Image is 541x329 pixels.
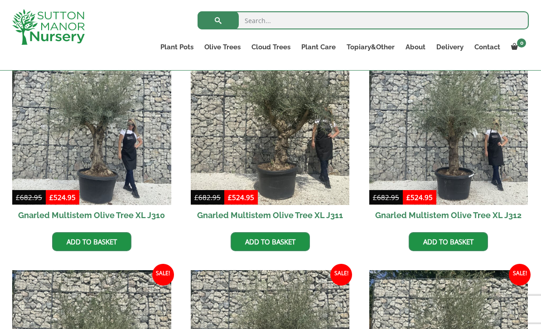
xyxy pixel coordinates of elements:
[12,9,85,45] img: logo
[12,47,171,205] img: Gnarled Multistem Olive Tree XL J310
[194,193,198,202] span: £
[409,232,488,251] a: Add to basket: “Gnarled Multistem Olive Tree XL J312”
[16,193,42,202] bdi: 682.95
[16,193,20,202] span: £
[517,38,526,48] span: 0
[12,205,171,225] h2: Gnarled Multistem Olive Tree XL J310
[369,205,528,225] h2: Gnarled Multistem Olive Tree XL J312
[231,232,310,251] a: Add to basket: “Gnarled Multistem Olive Tree XL J311”
[373,193,377,202] span: £
[152,264,174,286] span: Sale!
[246,41,296,53] a: Cloud Trees
[198,11,529,29] input: Search...
[199,41,246,53] a: Olive Trees
[49,193,76,202] bdi: 524.95
[155,41,199,53] a: Plant Pots
[341,41,400,53] a: Topiary&Other
[330,264,352,286] span: Sale!
[296,41,341,53] a: Plant Care
[506,41,529,53] a: 0
[369,47,528,226] a: Sale! Gnarled Multistem Olive Tree XL J312
[194,193,221,202] bdi: 682.95
[49,193,53,202] span: £
[431,41,469,53] a: Delivery
[406,193,433,202] bdi: 524.95
[191,47,350,226] a: Sale! Gnarled Multistem Olive Tree XL J311
[12,47,171,226] a: Sale! Gnarled Multistem Olive Tree XL J310
[228,193,232,202] span: £
[52,232,131,251] a: Add to basket: “Gnarled Multistem Olive Tree XL J310”
[191,47,350,205] img: Gnarled Multistem Olive Tree XL J311
[406,193,411,202] span: £
[191,205,350,225] h2: Gnarled Multistem Olive Tree XL J311
[400,41,431,53] a: About
[469,41,506,53] a: Contact
[369,47,528,205] img: Gnarled Multistem Olive Tree XL J312
[509,264,531,286] span: Sale!
[373,193,399,202] bdi: 682.95
[228,193,254,202] bdi: 524.95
